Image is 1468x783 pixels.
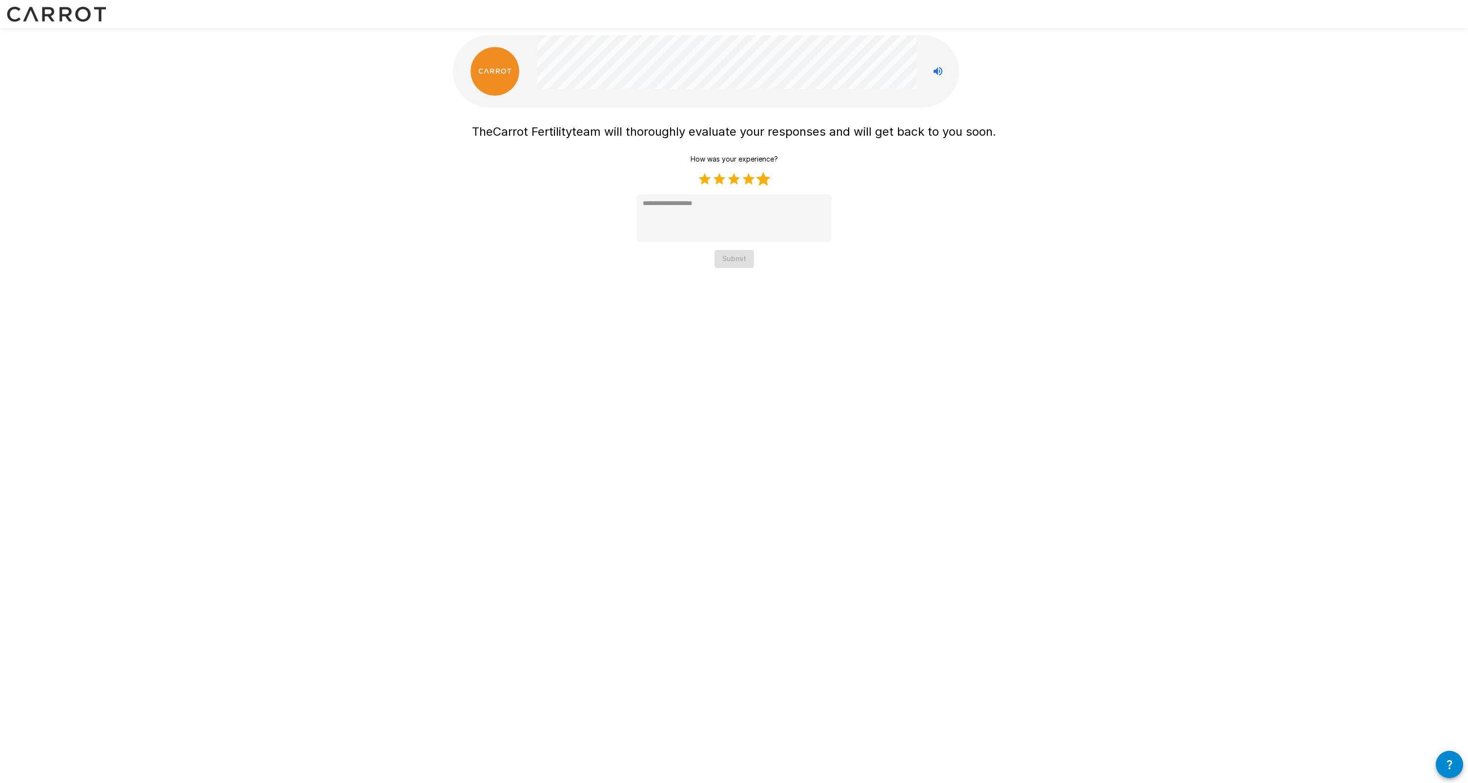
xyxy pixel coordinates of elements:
[691,154,778,164] p: How was your experience?
[493,124,572,139] span: Carrot Fertility
[470,47,519,96] img: carrot_logo.png
[928,62,948,81] button: Stop reading questions aloud
[572,124,996,139] span: team will thoroughly evaluate your responses and will get back to you soon.
[472,124,493,139] span: The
